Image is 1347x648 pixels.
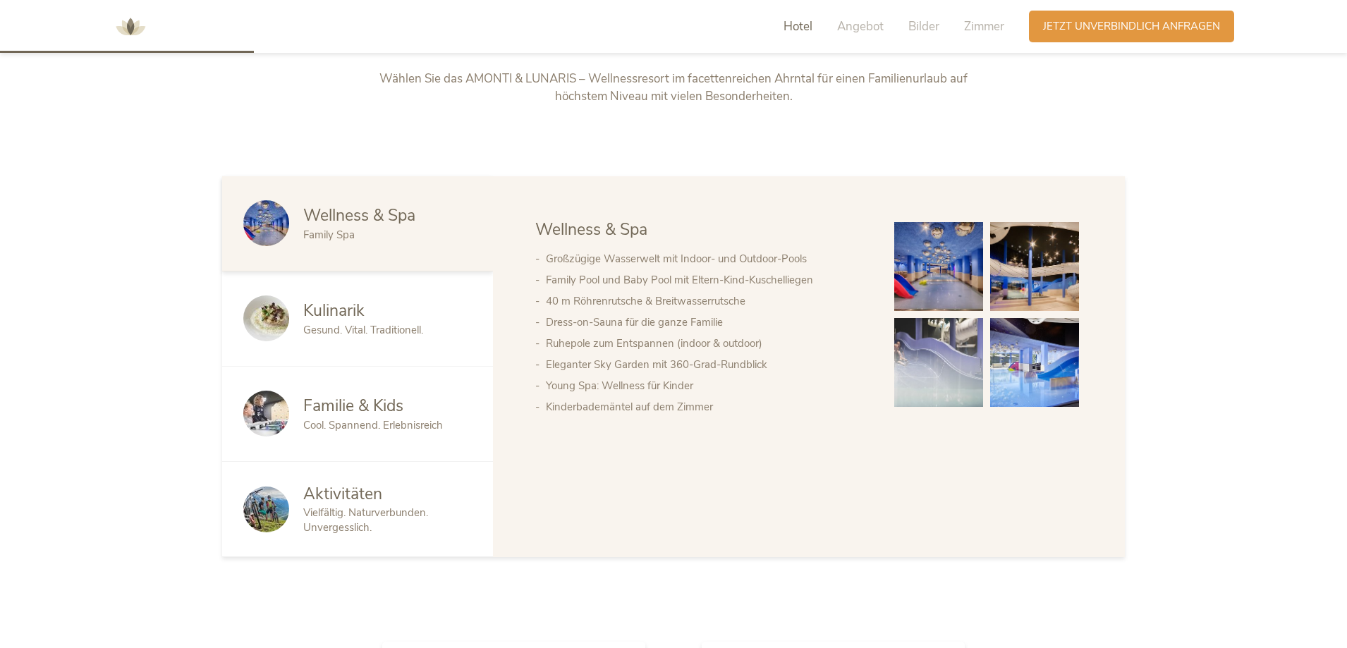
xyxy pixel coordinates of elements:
[303,418,443,432] span: Cool. Spannend. Erlebnisreich
[303,395,403,417] span: Familie & Kids
[303,323,423,337] span: Gesund. Vital. Traditionell.
[546,248,866,269] li: Großzügige Wasserwelt mit Indoor- und Outdoor-Pools
[109,21,152,31] a: AMONTI & LUNARIS Wellnessresort
[964,18,1004,35] span: Zimmer
[546,312,866,333] li: Dress-on-Sauna für die ganze Familie
[303,300,365,322] span: Kulinarik
[546,269,866,291] li: Family Pool und Baby Pool mit Eltern-Kind-Kuschelliegen
[1043,19,1220,34] span: Jetzt unverbindlich anfragen
[303,483,382,505] span: Aktivitäten
[109,6,152,48] img: AMONTI & LUNARIS Wellnessresort
[303,506,428,534] span: Vielfältig. Naturverbunden. Unvergesslich.
[535,219,647,240] span: Wellness & Spa
[303,204,415,226] span: Wellness & Spa
[546,396,866,417] li: Kinderbademäntel auf dem Zimmer
[303,228,355,242] span: Family Spa
[908,18,939,35] span: Bilder
[546,291,866,312] li: 40 m Röhrenrutsche & Breitwasserrutsche
[546,375,866,396] li: Young Spa: Wellness für Kinder
[546,354,866,375] li: Eleganter Sky Garden mit 360-Grad-Rundblick
[784,18,812,35] span: Hotel
[546,333,866,354] li: Ruhepole zum Entspannen (indoor & outdoor)
[379,70,968,106] p: Wählen Sie das AMONTI & LUNARIS – Wellnessresort im facettenreichen Ahrntal für einen Familienurl...
[837,18,884,35] span: Angebot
